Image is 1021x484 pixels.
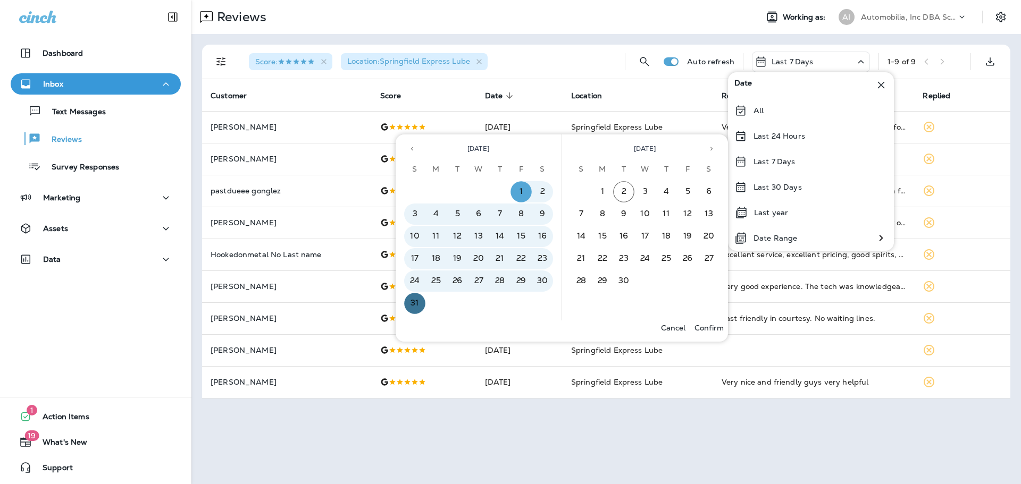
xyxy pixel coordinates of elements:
[211,250,363,259] p: Hookedonmetal No Last name
[510,226,532,247] button: 15
[510,203,532,225] button: 8
[512,159,531,180] span: Friday
[656,181,677,202] button: 4
[980,51,1001,72] button: Export as CSV
[404,141,420,157] button: Previous month
[347,56,470,66] span: Location : Springfield Express Lube
[634,226,656,247] button: 17
[404,203,425,225] button: 3
[613,203,634,225] button: 9
[634,203,656,225] button: 10
[447,226,468,247] button: 12
[485,91,503,100] span: Date
[43,49,83,57] p: Dashboard
[425,203,447,225] button: 4
[255,57,315,66] span: Score :
[754,234,797,242] p: Date Range
[426,159,446,180] span: Monday
[11,218,181,239] button: Assets
[698,203,719,225] button: 13
[41,107,106,117] p: Text Messages
[754,106,764,115] p: All
[613,226,634,247] button: 16
[704,141,719,157] button: Next month
[510,270,532,292] button: 29
[533,159,552,180] span: Saturday
[11,457,181,478] button: Support
[213,9,266,25] p: Reviews
[677,203,698,225] button: 12
[489,203,510,225] button: 7
[839,9,855,25] div: AI
[722,249,906,260] div: excellent service, excellent pricing, good spirits, honest, and fast working I would highly recom...
[991,7,1010,27] button: Settings
[476,111,563,143] td: [DATE]
[677,248,698,269] button: 26
[571,91,616,100] span: Location
[754,183,802,191] p: Last 30 Days
[380,91,415,100] span: Score
[489,270,510,292] button: 28
[11,431,181,453] button: 19What's New
[43,193,80,202] p: Marketing
[11,187,181,208] button: Marketing
[614,159,633,180] span: Tuesday
[211,186,363,195] p: pastdueee gonglez
[754,132,805,140] p: Last 24 Hours
[211,123,363,131] p: [PERSON_NAME]
[468,203,489,225] button: 6
[532,181,553,202] button: 2
[211,282,363,291] p: [PERSON_NAME]
[32,438,87,451] span: What's New
[404,226,425,247] button: 10
[571,270,592,292] button: 28
[592,248,613,269] button: 22
[571,345,663,355] span: Springfield Express Lube
[772,57,814,66] p: Last 7 Days
[447,203,468,225] button: 5
[677,226,698,247] button: 19
[532,270,553,292] button: 30
[722,91,800,100] span: Review Comment
[32,412,89,425] span: Action Items
[489,226,510,247] button: 14
[613,248,634,269] button: 23
[754,157,796,166] p: Last 7 Days
[532,203,553,225] button: 9
[11,128,181,150] button: Reviews
[510,248,532,269] button: 22
[404,270,425,292] button: 24
[657,159,676,180] span: Thursday
[677,181,698,202] button: 5
[699,159,718,180] span: Saturday
[158,6,188,28] button: Collapse Sidebar
[722,122,906,132] div: Very nice guys great price will be coming back for my next oil change for sure !
[32,463,73,476] span: Support
[634,248,656,269] button: 24
[469,159,488,180] span: Wednesday
[11,406,181,427] button: 1Action Items
[211,314,363,322] p: [PERSON_NAME]
[425,270,447,292] button: 25
[861,13,957,21] p: Automobilia, Inc DBA Scappoose/Springfield Express Lube
[635,159,655,180] span: Wednesday
[41,163,119,173] p: Survey Responses
[634,145,656,153] span: [DATE]
[211,346,363,354] p: [PERSON_NAME]
[447,270,468,292] button: 26
[476,366,563,398] td: [DATE]
[656,226,677,247] button: 18
[41,135,82,145] p: Reviews
[468,248,489,269] button: 20
[722,281,906,292] div: Very good experience. The tech was knowledgeable on the different grades of synthetic oils, and w...
[572,159,591,180] span: Sunday
[656,320,690,335] button: Cancel
[698,248,719,269] button: 27
[571,377,663,387] span: Springfield Express Lube
[43,80,63,88] p: Inbox
[634,51,655,72] button: Search Reviews
[11,43,181,64] button: Dashboard
[571,226,592,247] button: 14
[43,255,61,264] p: Data
[613,181,634,202] button: 2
